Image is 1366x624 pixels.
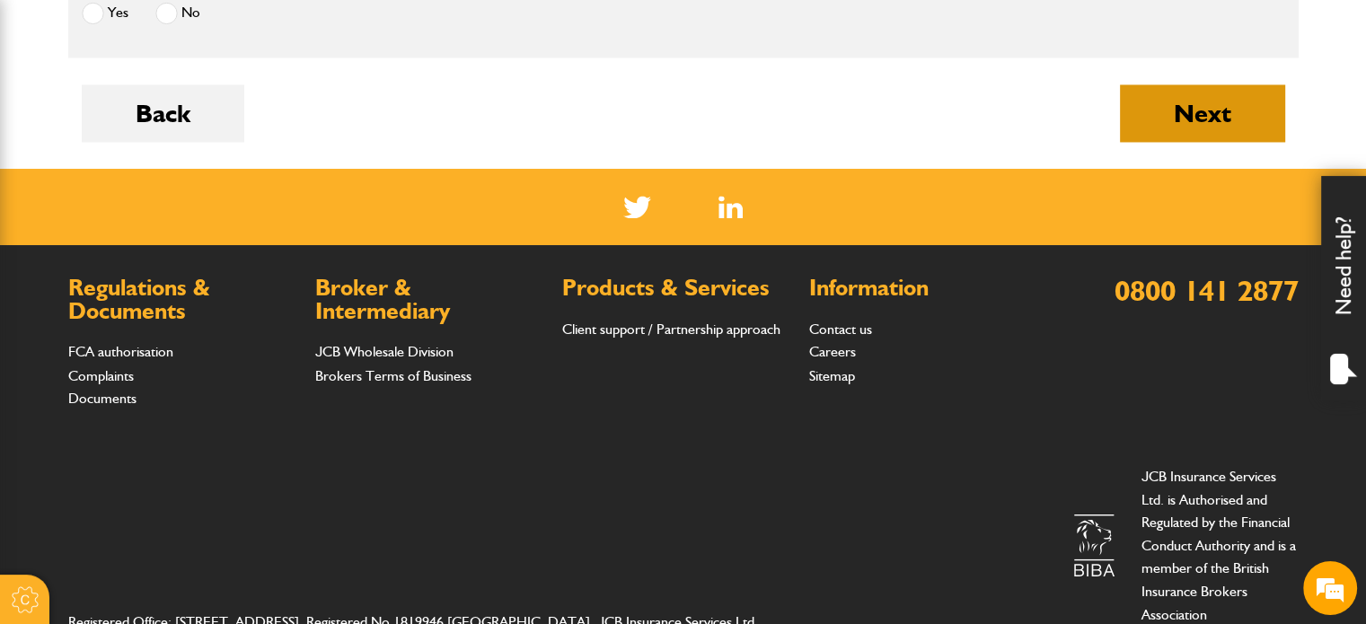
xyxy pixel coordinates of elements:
input: Enter your email address [23,219,328,259]
a: 0800 141 2877 [1115,273,1299,308]
a: Brokers Terms of Business [315,366,471,383]
h2: Broker & Intermediary [315,277,544,322]
a: Client support / Partnership approach [562,321,780,338]
a: LinkedIn [718,196,743,218]
button: Next [1120,84,1285,142]
a: Careers [809,343,856,360]
h2: Information [809,277,1038,300]
input: Enter your last name [23,166,328,206]
div: Chat with us now [93,101,302,124]
em: Start Chat [244,488,326,513]
label: Yes [82,2,128,24]
a: JCB Wholesale Division [315,343,454,360]
img: Linked In [718,196,743,218]
img: d_20077148190_company_1631870298795_20077148190 [31,100,75,125]
a: FCA authorisation [68,343,173,360]
div: Minimize live chat window [295,9,338,52]
a: Documents [68,389,137,406]
textarea: Type your message and hit 'Enter' [23,325,328,473]
h2: Products & Services [562,277,791,300]
label: No [155,2,200,24]
button: Back [82,84,244,142]
h2: Regulations & Documents [68,277,297,322]
img: Twitter [623,196,651,218]
input: Enter your phone number [23,272,328,312]
a: Complaints [68,366,134,383]
a: Contact us [809,321,872,338]
a: Sitemap [809,366,855,383]
div: Need help? [1321,176,1366,400]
